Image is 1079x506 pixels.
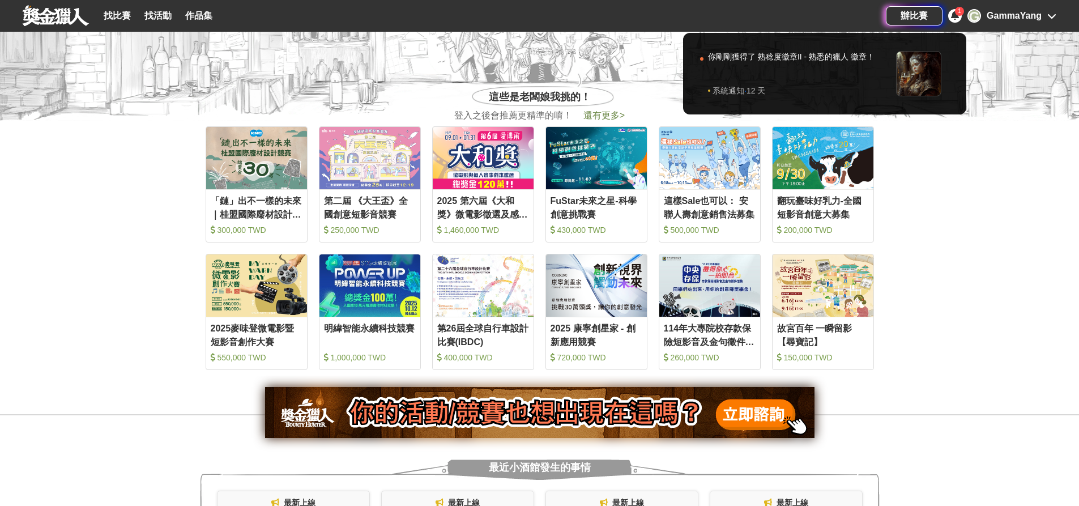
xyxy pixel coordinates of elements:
span: 1 [958,8,961,14]
div: G [967,9,981,23]
a: 你剛剛獲得了 熟稔度徽章II - 熟悉的獵人 徽章！系統通知·12 天 [694,44,955,103]
span: 12 天 [747,85,765,96]
span: · [744,85,747,96]
div: 你剛剛獲得了 熟稔度徽章II - 熟悉的獵人 徽章！ [708,51,890,85]
span: 系統通知 [713,85,744,96]
a: 辦比賽 [886,6,942,25]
